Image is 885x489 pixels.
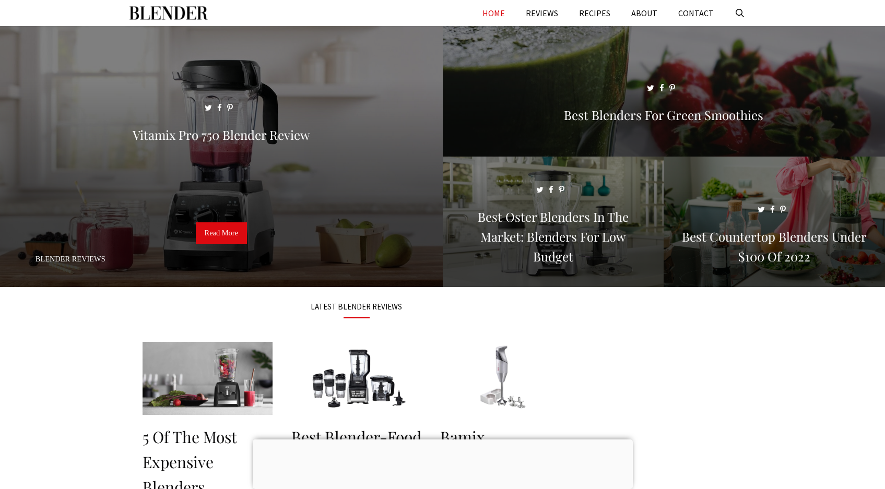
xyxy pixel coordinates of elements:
[143,303,571,311] h3: LATEST BLENDER REVIEWS
[143,342,273,415] img: 5 of the Most Expensive Blenders
[291,342,421,415] img: Best Blender-Food Processor Combo In 2022
[440,342,570,415] img: Bamix Gastro Pro-2 G200 Hand Blender Review
[664,275,885,285] a: Best Countertop Blenders Under $100 of 2022
[443,275,664,285] a: Best Oster Blenders in the Market: Blenders for Low Budget
[36,255,105,263] a: Blender Reviews
[196,222,247,244] a: Read More
[253,439,633,486] iframe: Advertisement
